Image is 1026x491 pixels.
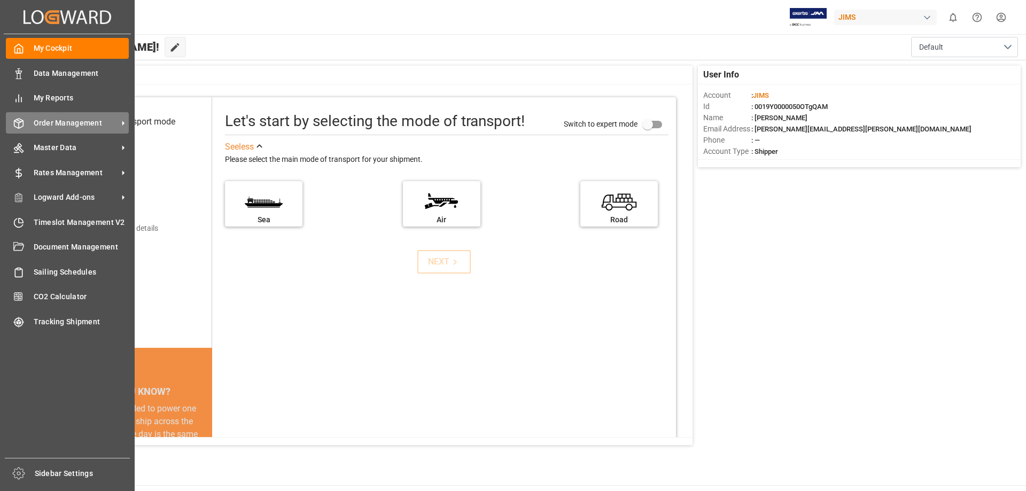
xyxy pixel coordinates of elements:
[6,63,129,83] a: Data Management
[35,468,130,479] span: Sidebar Settings
[34,92,129,104] span: My Reports
[703,112,751,123] span: Name
[34,291,129,302] span: CO2 Calculator
[703,123,751,135] span: Email Address
[225,141,254,153] div: See less
[790,8,827,27] img: Exertis%20JAM%20-%20Email%20Logo.jpg_1722504956.jpg
[34,316,129,328] span: Tracking Shipment
[834,10,937,25] div: JIMS
[703,90,751,101] span: Account
[703,68,739,81] span: User Info
[919,42,943,53] span: Default
[71,402,199,479] div: The energy needed to power one large container ship across the ocean in a single day is the same ...
[34,241,129,253] span: Document Management
[428,255,461,268] div: NEXT
[58,380,212,402] div: DID YOU KNOW?
[34,217,129,228] span: Timeslot Management V2
[941,5,965,29] button: show 0 new notifications
[34,192,118,203] span: Logward Add-ons
[751,147,778,155] span: : Shipper
[34,118,118,129] span: Order Management
[34,167,118,178] span: Rates Management
[703,146,751,157] span: Account Type
[44,37,159,57] span: Hello [PERSON_NAME]!
[586,214,652,225] div: Road
[6,237,129,258] a: Document Management
[34,68,129,79] span: Data Management
[6,212,129,232] a: Timeslot Management V2
[417,250,471,274] button: NEXT
[225,153,669,166] div: Please select the main mode of transport for your shipment.
[751,114,807,122] span: : [PERSON_NAME]
[751,103,828,111] span: : 0019Y0000050OTgQAM
[6,311,129,332] a: Tracking Shipment
[230,214,297,225] div: Sea
[753,91,769,99] span: JIMS
[408,214,475,225] div: Air
[6,38,129,59] a: My Cockpit
[751,125,971,133] span: : [PERSON_NAME][EMAIL_ADDRESS][PERSON_NAME][DOMAIN_NAME]
[911,37,1018,57] button: open menu
[703,101,751,112] span: Id
[834,7,941,27] button: JIMS
[6,261,129,282] a: Sailing Schedules
[751,91,769,99] span: :
[34,142,118,153] span: Master Data
[34,267,129,278] span: Sailing Schedules
[6,286,129,307] a: CO2 Calculator
[564,119,638,128] span: Switch to expert mode
[751,136,760,144] span: : —
[703,135,751,146] span: Phone
[6,88,129,108] a: My Reports
[225,110,525,133] div: Let's start by selecting the mode of transport!
[34,43,129,54] span: My Cockpit
[965,5,989,29] button: Help Center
